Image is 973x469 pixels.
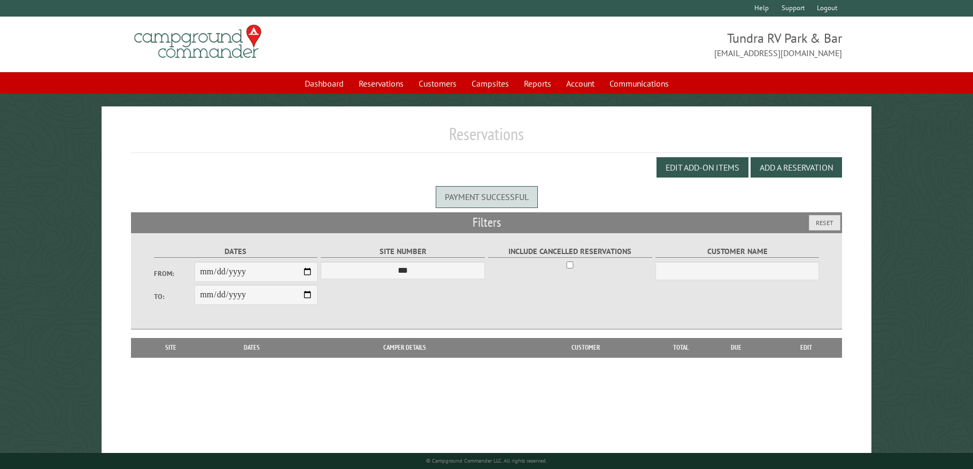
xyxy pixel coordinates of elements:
[512,338,660,357] th: Customer
[660,338,702,357] th: Total
[321,245,484,258] label: Site Number
[298,338,512,357] th: Camper Details
[465,73,515,94] a: Campsites
[488,245,652,258] label: Include Cancelled Reservations
[436,186,538,207] div: Payment successful
[603,73,675,94] a: Communications
[131,124,843,153] h1: Reservations
[131,212,843,233] h2: Filters
[426,457,547,464] small: © Campground Commander LLC. All rights reserved.
[486,29,842,59] span: Tundra RV Park & Bar [EMAIL_ADDRESS][DOMAIN_NAME]
[298,73,350,94] a: Dashboard
[136,338,206,357] th: Site
[154,291,195,302] label: To:
[518,73,558,94] a: Reports
[154,268,195,279] label: From:
[412,73,463,94] a: Customers
[154,245,318,258] label: Dates
[809,215,840,230] button: Reset
[560,73,601,94] a: Account
[702,338,770,357] th: Due
[131,21,265,63] img: Campground Commander
[657,157,748,178] button: Edit Add-on Items
[751,157,842,178] button: Add a Reservation
[352,73,410,94] a: Reservations
[655,245,819,258] label: Customer Name
[206,338,298,357] th: Dates
[770,338,842,357] th: Edit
